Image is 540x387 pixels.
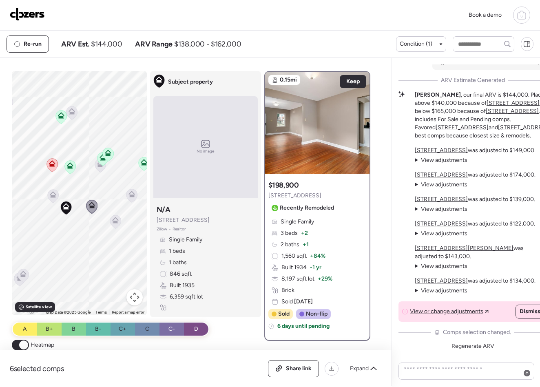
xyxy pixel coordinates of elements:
[112,310,144,314] a: Report a map error
[170,293,203,301] span: 6,359 sqft lot
[126,289,143,305] button: Map camera controls
[61,39,89,49] span: ARV Est.
[281,229,298,237] span: 3 beds
[415,181,467,189] summary: View adjustments
[174,39,241,49] span: $138,000 - $162,000
[441,76,505,84] span: ARV Estimate Generated
[415,262,467,270] summary: View adjustments
[286,365,312,373] span: Share link
[10,364,64,374] span: 6 selected comps
[157,216,210,224] span: [STREET_ADDRESS]
[31,341,54,349] span: Heatmap
[157,226,168,232] span: Zillow
[415,146,536,155] p: was adjusted to $149,000.
[168,78,213,86] span: Subject property
[469,11,502,18] span: Book a demo
[280,204,334,212] span: Recently Remodeled
[169,226,171,232] span: •
[415,205,467,213] summary: View adjustments
[303,241,309,249] span: + 1
[46,325,53,333] span: B+
[278,310,290,318] span: Sold
[421,157,467,164] span: View adjustments
[169,259,187,267] span: 1 baths
[415,220,535,228] p: was adjusted to $122,000.
[281,252,307,260] span: 1,560 sqft
[95,310,107,314] a: Terms (opens in new tab)
[318,275,332,283] span: + 29%
[350,365,369,373] span: Expand
[194,325,198,333] span: D
[486,108,539,115] a: [STREET_ADDRESS]
[119,325,126,333] span: C+
[268,192,321,200] span: [STREET_ADDRESS]
[169,247,185,255] span: 1 beds
[487,100,540,106] a: [STREET_ADDRESS]
[168,325,175,333] span: C-
[14,305,41,315] img: Google
[415,220,468,227] a: [STREET_ADDRESS]
[277,322,330,330] span: 6 days until pending
[24,40,42,48] span: Re-run
[415,230,467,238] summary: View adjustments
[421,287,467,294] span: View adjustments
[293,298,313,305] span: [DATE]
[14,305,41,315] a: Open this area in Google Maps (opens a new window)
[268,180,299,190] h3: $198,900
[410,307,489,316] a: View or change adjustments
[415,196,468,203] a: [STREET_ADDRESS]
[46,310,91,314] span: Map Data ©2025 Google
[451,343,494,349] span: Regenerate ARV
[157,205,170,215] h3: N/A
[280,76,297,84] span: 0.15mi
[10,8,45,21] img: Logo
[415,277,536,285] p: was adjusted to $134,000.
[310,252,325,260] span: + 84%
[170,281,195,290] span: Built 1935
[306,310,328,318] span: Non-flip
[301,229,308,237] span: + 2
[310,263,321,272] span: -1 yr
[145,325,149,333] span: C
[415,171,536,179] p: was adjusted to $174,000.
[346,77,360,86] span: Keep
[421,181,467,188] span: View adjustments
[415,195,535,203] p: was adjusted to $139,000.
[400,40,432,48] span: Condition (1)
[72,325,75,333] span: B
[415,147,468,154] a: [STREET_ADDRESS]
[415,171,468,178] a: [STREET_ADDRESS]
[281,298,313,306] span: Sold
[281,286,294,294] span: Brick
[415,277,468,284] a: [STREET_ADDRESS]
[436,124,489,131] a: [STREET_ADDRESS]
[281,241,299,249] span: 2 baths
[170,270,192,278] span: 846 sqft
[421,230,467,237] span: View adjustments
[281,218,314,226] span: Single Family
[173,226,186,232] span: Realtor
[26,304,52,310] span: Satellite view
[23,325,27,333] span: A
[421,206,467,212] span: View adjustments
[415,91,461,98] strong: [PERSON_NAME]
[91,39,122,49] span: $144,000
[197,148,215,155] span: No image
[421,263,467,270] span: View adjustments
[415,156,467,164] summary: View adjustments
[169,236,202,244] span: Single Family
[415,287,467,295] summary: View adjustments
[281,275,314,283] span: 8,197 sqft lot
[135,39,173,49] span: ARV Range
[415,245,513,252] a: [STREET_ADDRESS][PERSON_NAME]
[410,307,483,316] span: View or change adjustments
